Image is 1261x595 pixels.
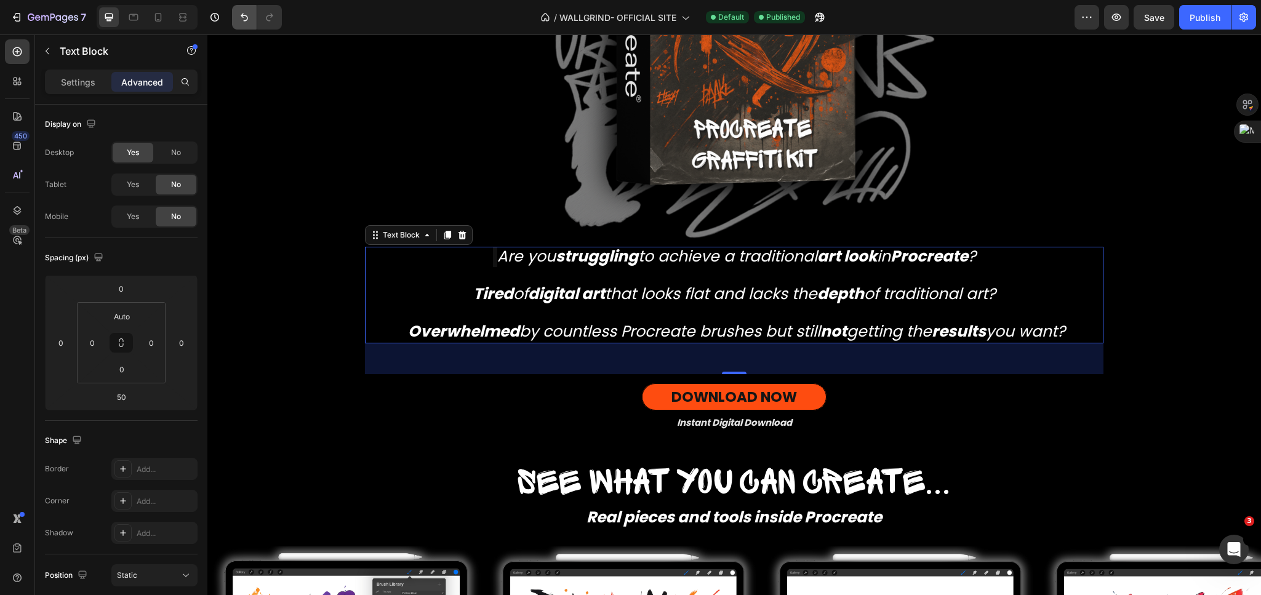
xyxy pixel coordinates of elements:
button: Static [111,564,198,586]
p: Text Block [60,44,164,58]
input: 0 [172,333,191,352]
span: No [171,211,181,222]
div: Border [45,463,69,474]
button: Publish [1179,5,1231,30]
input: 50 [109,388,134,406]
div: Add... [137,496,194,507]
strong: struggling [348,211,431,233]
div: Tablet [45,179,66,190]
i: Are you to achieve a traditional in ? [290,211,769,233]
p: 7 [81,10,86,25]
div: Spacing (px) [45,250,106,266]
div: Shadow [45,527,73,538]
span: Yes [127,179,139,190]
div: Display on [45,116,98,133]
i: by countless Procreate brushes but still getting the you want? [201,286,858,308]
div: Text Block [173,195,215,206]
input: 0 [109,279,134,298]
strong: art look [610,211,670,233]
strong: Real pieces and tools inside Procreate [379,472,675,493]
div: 450 [12,131,30,141]
span: DOWNLOAD NOW [464,353,590,372]
span: WALLGRIND- OFFICIAL SITE [559,11,676,24]
input: 0px [110,360,134,378]
div: Mobile [45,211,68,222]
div: Shape [45,433,84,449]
strong: Tired [266,249,306,270]
span: No [171,147,181,158]
div: Add... [137,528,194,539]
span: Static [117,570,137,580]
strong: Overwhelmed [201,286,312,308]
span: 3 [1244,516,1254,526]
span: Save [1144,12,1164,23]
button: Save [1134,5,1174,30]
button: 7 [5,5,92,30]
div: Publish [1190,11,1220,24]
strong: results [724,286,779,308]
span: Default [718,12,744,23]
span: Yes [127,211,139,222]
span: / [554,11,557,24]
div: Desktop [45,147,74,158]
div: Undo/Redo [232,5,282,30]
div: Position [45,567,90,584]
span: No [171,179,181,190]
p: Advanced [121,76,163,89]
span: See what you can create... [310,429,743,466]
div: Beta [9,225,30,235]
input: auto [110,307,134,325]
strong: Instant Digital Download [470,381,585,394]
input: 0px [142,333,161,352]
i: of that looks flat and lacks the of traditional art? [266,249,788,270]
strong: Procreate [683,211,761,233]
p: Settings [61,76,95,89]
span: Yes [127,147,139,158]
div: Corner [45,495,70,506]
strong: depth [610,249,657,270]
input: 0px [83,333,102,352]
span: Published [766,12,800,23]
strong: digital art [321,249,398,270]
strong: not [613,286,639,308]
iframe: Intercom live chat [1219,535,1249,564]
button: <p><span style="font-size:23px;">DOWNLOAD NOW</span></p> [434,349,619,376]
iframe: To enrich screen reader interactions, please activate Accessibility in Grammarly extension settings [207,34,1261,595]
input: 0 [52,333,70,352]
div: Add... [137,464,194,475]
